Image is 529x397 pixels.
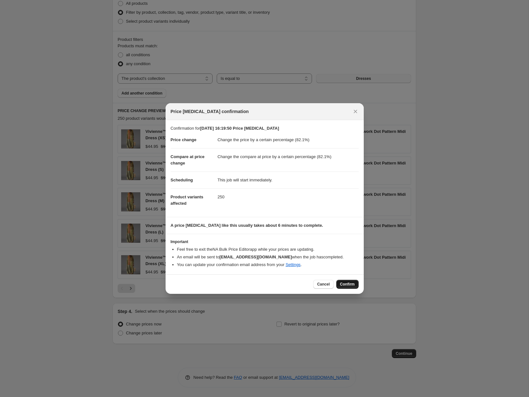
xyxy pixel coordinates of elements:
[317,282,330,287] span: Cancel
[218,172,359,188] dd: This job will start immediately.
[218,132,359,148] dd: Change the price by a certain percentage (82.1%)
[177,262,359,268] li: You can update your confirmation email address from your .
[171,178,193,182] span: Scheduling
[177,246,359,253] li: Feel free to exit the NA Bulk Price Editor app while your prices are updating.
[219,255,292,259] b: [EMAIL_ADDRESS][DOMAIN_NAME]
[171,108,249,115] span: Price [MEDICAL_DATA] confirmation
[177,254,359,260] li: An email will be sent to when the job has completed .
[313,280,333,289] button: Cancel
[218,188,359,205] dd: 250
[351,107,360,116] button: Close
[171,154,205,165] span: Compare at price change
[336,280,359,289] button: Confirm
[340,282,355,287] span: Confirm
[285,262,300,267] a: Settings
[218,148,359,165] dd: Change the compare at price by a certain percentage (82.1%)
[171,125,359,132] p: Confirmation for
[171,239,359,244] h3: Important
[171,137,197,142] span: Price change
[171,195,204,206] span: Product variants affected
[200,126,279,131] b: [DATE] 16:19:50 Price [MEDICAL_DATA]
[171,223,323,228] b: A price [MEDICAL_DATA] like this usually takes about 6 minutes to complete.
